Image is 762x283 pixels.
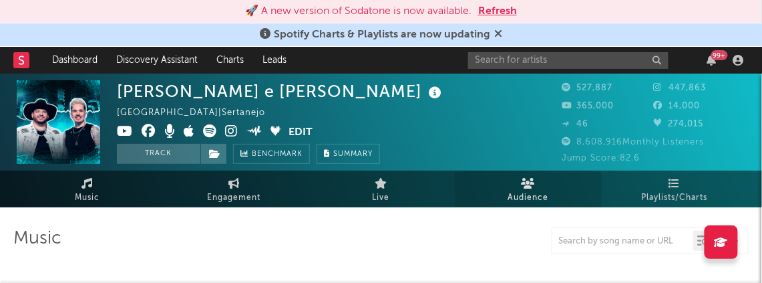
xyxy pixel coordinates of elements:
[562,154,640,163] span: Jump Score: 82.6
[161,171,308,207] a: Engagement
[455,171,602,207] a: Audience
[289,124,313,141] button: Edit
[317,144,380,164] button: Summary
[107,47,207,74] a: Discovery Assistant
[602,171,749,207] a: Playlists/Charts
[117,144,200,164] button: Track
[552,236,693,247] input: Search by song name or URL
[253,47,296,74] a: Leads
[207,47,253,74] a: Charts
[245,3,471,19] div: 🚀 A new version of Sodatone is now available.
[654,120,704,128] span: 274,015
[562,120,589,128] span: 46
[654,102,701,110] span: 14,000
[14,171,161,207] a: Music
[654,84,707,92] span: 447,863
[333,151,373,158] span: Summary
[468,52,669,69] input: Search for artists
[562,84,613,92] span: 527,887
[274,29,490,40] span: Spotify Charts & Playlists are now updating
[478,3,517,19] button: Refresh
[562,102,614,110] span: 365,000
[117,80,445,102] div: [PERSON_NAME] e [PERSON_NAME]
[308,171,455,207] a: Live
[711,50,728,60] div: 99 +
[373,190,390,206] span: Live
[208,190,261,206] span: Engagement
[43,47,107,74] a: Dashboard
[642,190,708,206] span: Playlists/Charts
[494,29,502,40] span: Dismiss
[508,190,548,206] span: Audience
[562,138,705,147] span: 8,608,916 Monthly Listeners
[117,105,280,121] div: [GEOGRAPHIC_DATA] | Sertanejo
[707,55,717,66] button: 99+
[252,147,303,163] span: Benchmark
[75,190,100,206] span: Music
[233,144,310,164] a: Benchmark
